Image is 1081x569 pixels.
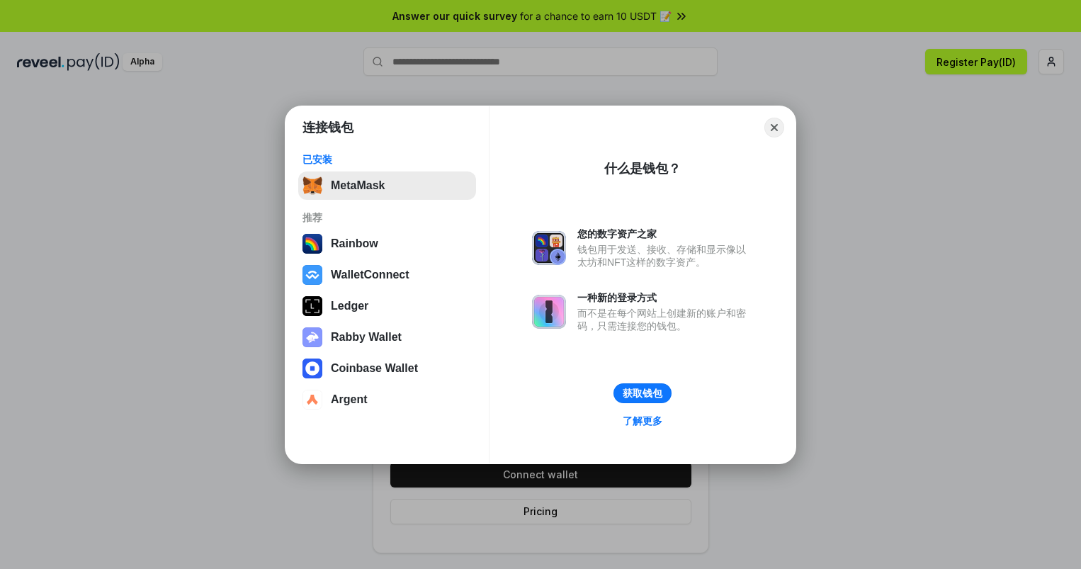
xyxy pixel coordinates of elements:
img: svg+xml,%3Csvg%20width%3D%2228%22%20height%3D%2228%22%20viewBox%3D%220%200%2028%2028%22%20fill%3D... [302,359,322,378]
img: svg+xml,%3Csvg%20width%3D%2228%22%20height%3D%2228%22%20viewBox%3D%220%200%2028%2028%22%20fill%3D... [302,265,322,285]
button: Argent [298,385,476,414]
button: Rainbow [298,230,476,258]
div: 您的数字资产之家 [577,227,753,240]
img: svg+xml,%3Csvg%20fill%3D%22none%22%20height%3D%2233%22%20viewBox%3D%220%200%2035%2033%22%20width%... [302,176,322,196]
div: Ledger [331,300,368,312]
div: 获取钱包 [623,387,662,400]
button: WalletConnect [298,261,476,289]
button: Coinbase Wallet [298,354,476,383]
div: MetaMask [331,179,385,192]
div: 钱包用于发送、接收、存储和显示像以太坊和NFT这样的数字资产。 [577,243,753,269]
div: 而不是在每个网站上创建新的账户和密码，只需连接您的钱包。 [577,307,753,332]
img: svg+xml,%3Csvg%20width%3D%22120%22%20height%3D%22120%22%20viewBox%3D%220%200%20120%20120%22%20fil... [302,234,322,254]
div: Argent [331,393,368,406]
img: svg+xml,%3Csvg%20xmlns%3D%22http%3A%2F%2Fwww.w3.org%2F2000%2Fsvg%22%20fill%3D%22none%22%20viewBox... [302,327,322,347]
div: Rabby Wallet [331,331,402,344]
button: Ledger [298,292,476,320]
a: 了解更多 [614,412,671,430]
button: Rabby Wallet [298,323,476,351]
div: Coinbase Wallet [331,362,418,375]
img: svg+xml,%3Csvg%20xmlns%3D%22http%3A%2F%2Fwww.w3.org%2F2000%2Fsvg%22%20fill%3D%22none%22%20viewBox... [532,231,566,265]
div: 推荐 [302,211,472,224]
button: MetaMask [298,171,476,200]
button: Close [764,118,784,137]
img: svg+xml,%3Csvg%20xmlns%3D%22http%3A%2F%2Fwww.w3.org%2F2000%2Fsvg%22%20fill%3D%22none%22%20viewBox... [532,295,566,329]
div: Rainbow [331,237,378,250]
div: 了解更多 [623,415,662,427]
div: WalletConnect [331,269,409,281]
h1: 连接钱包 [302,119,353,136]
div: 一种新的登录方式 [577,291,753,304]
button: 获取钱包 [613,383,672,403]
img: svg+xml,%3Csvg%20xmlns%3D%22http%3A%2F%2Fwww.w3.org%2F2000%2Fsvg%22%20width%3D%2228%22%20height%3... [302,296,322,316]
div: 已安装 [302,153,472,166]
div: 什么是钱包？ [604,160,681,177]
img: svg+xml,%3Csvg%20width%3D%2228%22%20height%3D%2228%22%20viewBox%3D%220%200%2028%2028%22%20fill%3D... [302,390,322,410]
